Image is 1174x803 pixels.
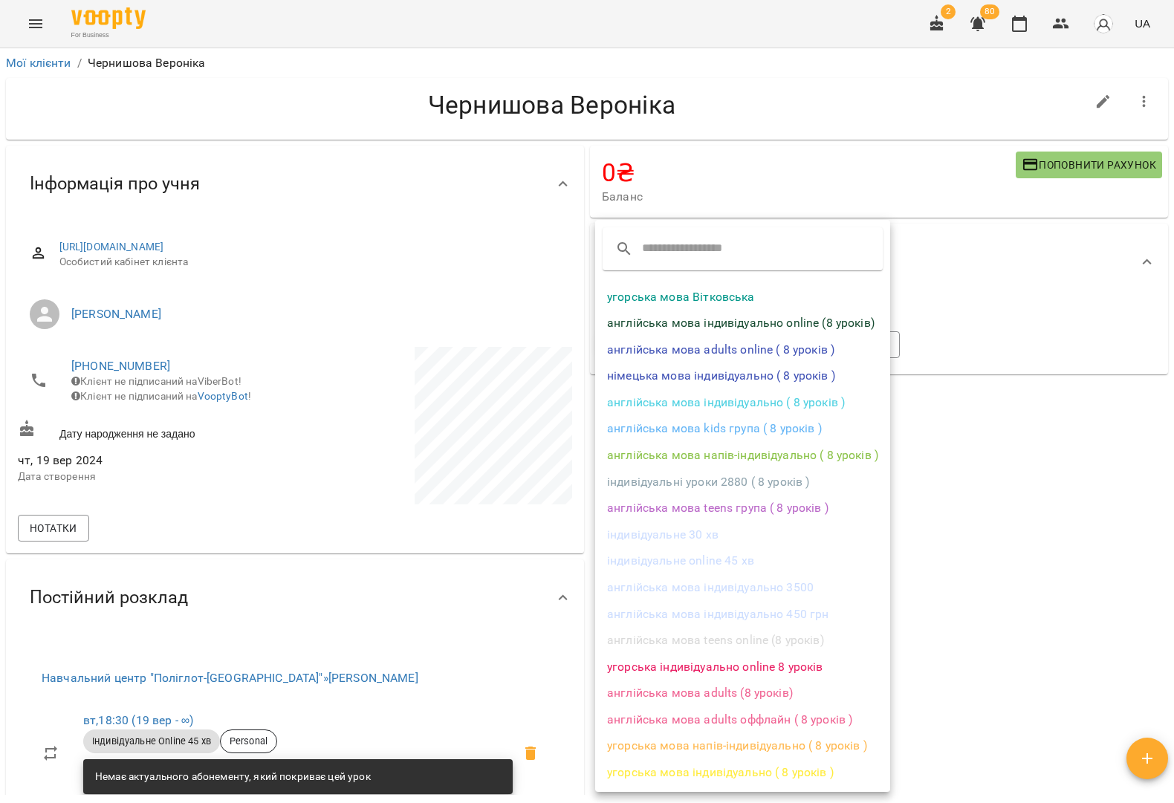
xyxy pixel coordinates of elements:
[595,654,890,680] li: угорська індивідуально online 8 уроків
[595,547,890,574] li: індивідуальне online 45 хв
[595,732,890,759] li: угорська мова напів-індивідуально ( 8 уроків )
[595,759,890,786] li: угорська мова індивідуально ( 8 уроків )
[595,601,890,628] li: англійська мова індивідуально 450 грн
[595,495,890,521] li: англійська мова teens група ( 8 уроків )
[595,627,890,654] li: англійська мова teens online (8 уроків)
[595,680,890,706] li: англійська мова adults (8 уроків)
[595,415,890,442] li: англійська мова kids група ( 8 уроків )
[595,521,890,548] li: індивідуальне 30 хв
[595,469,890,495] li: індивідуальні уроки 2880 ( 8 уроків )
[595,363,890,389] li: німецька мова індивідуально ( 8 уроків )
[595,389,890,416] li: англійська мова індивідуально ( 8 уроків )
[595,284,890,311] li: угорська мова Вітковська
[595,310,890,337] li: англійська мова індивідуально online (8 уроків)
[595,706,890,733] li: англійська мова adults оффлайн ( 8 уроків )
[595,337,890,363] li: англійська мова adults online ( 8 уроків )
[595,574,890,601] li: англійська мова індивідуально 3500
[595,442,890,469] li: англійська мова напів-індивідуально ( 8 уроків )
